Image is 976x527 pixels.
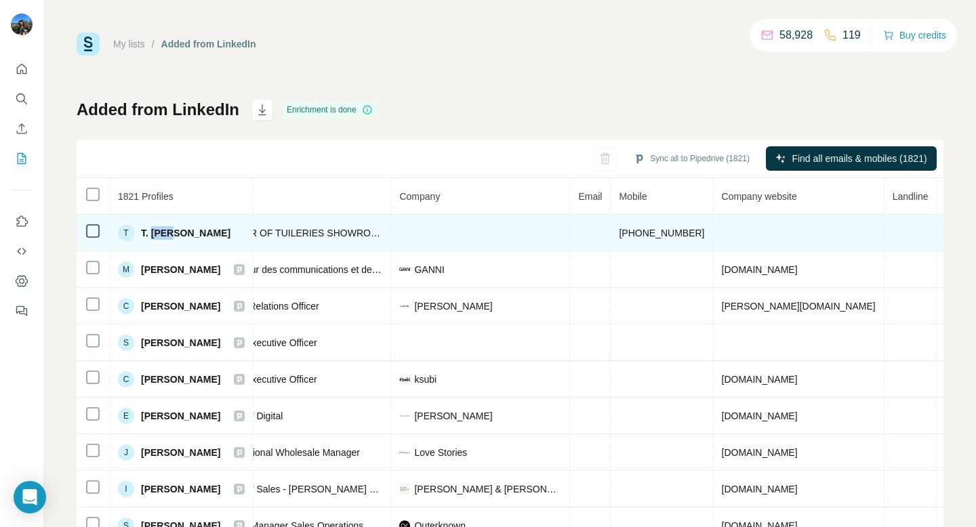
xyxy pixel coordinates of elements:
span: [PHONE_NUMBER] [619,228,704,238]
div: M [118,261,134,278]
span: [DOMAIN_NAME] [722,410,798,421]
span: Find all emails & mobiles (1821) [792,152,927,165]
img: company-logo [399,301,410,312]
div: Open Intercom Messenger [14,481,46,513]
img: company-logo [399,268,410,270]
span: Landline [893,191,929,202]
span: [DOMAIN_NAME] [722,447,798,458]
p: 119 [842,27,861,43]
div: C [118,298,134,314]
div: Added from LinkedIn [161,37,256,51]
button: Feedback [11,299,33,323]
span: [PERSON_NAME] [141,482,220,496]
img: company-logo [399,447,410,458]
div: S [118,335,134,351]
span: Chief Executive Officer [220,374,317,385]
div: E [118,408,134,424]
a: My lists [113,39,145,49]
span: [PERSON_NAME][DOMAIN_NAME] [722,301,876,312]
span: Email [578,191,602,202]
button: Quick start [11,57,33,81]
span: Company website [722,191,797,202]
button: Sync all to Pipedrive (1821) [624,148,759,169]
span: [PERSON_NAME] [141,263,220,276]
button: Find all emails & mobiles (1821) [766,146,937,171]
span: [PERSON_NAME] [141,336,220,350]
span: [PERSON_NAME] [414,409,492,423]
span: Mobile [619,191,647,202]
button: Use Surfe API [11,239,33,263]
span: 1821 Profiles [118,191,174,202]
button: Search [11,87,33,111]
span: Public Relations Officer [220,301,319,312]
img: company-logo [399,374,410,385]
img: Surfe Logo [77,33,100,56]
span: OWNER OF TUILERIES SHOWROOM [GEOGRAPHIC_DATA] [220,228,487,238]
span: [PERSON_NAME] [414,299,492,313]
span: GANNI [414,263,444,276]
img: Avatar [11,14,33,35]
button: Dashboard [11,269,33,293]
div: C [118,371,134,387]
h1: Added from LinkedIn [77,99,239,121]
div: J [118,444,134,461]
li: / [152,37,155,51]
img: company-logo [399,484,410,494]
span: [PERSON_NAME] [141,446,220,459]
div: Enrichment is done [283,102,377,118]
button: Buy credits [883,26,946,45]
span: [PERSON_NAME] [141,299,220,313]
span: Company [399,191,440,202]
span: T. [PERSON_NAME] [141,226,230,240]
span: [PERSON_NAME] & [PERSON_NAME] [414,482,561,496]
button: My lists [11,146,33,171]
span: [DOMAIN_NAME] [722,484,798,494]
span: ksubi [414,373,436,386]
span: International Wholesale Manager [220,447,359,458]
div: I [118,481,134,497]
div: T [118,225,134,241]
span: [DOMAIN_NAME] [722,374,798,385]
button: Enrich CSV [11,117,33,141]
span: Love Stories [414,446,467,459]
span: Chief Executive Officer [220,337,317,348]
span: Head of Sales - [PERSON_NAME] & [PERSON_NAME] [220,484,456,494]
span: [PERSON_NAME] [141,409,220,423]
p: 58,928 [779,27,813,43]
span: Directeur des communications et des relations publiques [220,264,458,275]
img: company-logo [399,410,410,421]
span: [PERSON_NAME] [141,373,220,386]
span: [DOMAIN_NAME] [722,264,798,275]
button: Use Surfe on LinkedIn [11,209,33,234]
